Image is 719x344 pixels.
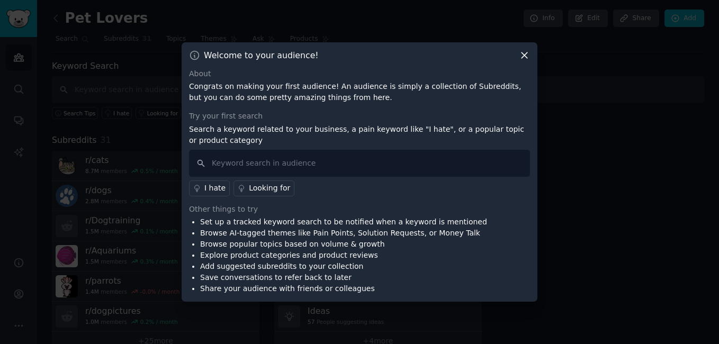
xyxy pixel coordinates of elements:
li: Explore product categories and product reviews [200,250,487,261]
h3: Welcome to your audience! [204,50,319,61]
li: Browse AI-tagged themes like Pain Points, Solution Requests, or Money Talk [200,228,487,239]
div: Other things to try [189,204,530,215]
a: I hate [189,180,230,196]
li: Browse popular topics based on volume & growth [200,239,487,250]
div: Try your first search [189,111,530,122]
li: Add suggested subreddits to your collection [200,261,487,272]
input: Keyword search in audience [189,150,530,177]
li: Share your audience with friends or colleagues [200,283,487,294]
p: Search a keyword related to your business, a pain keyword like "I hate", or a popular topic or pr... [189,124,530,146]
li: Set up a tracked keyword search to be notified when a keyword is mentioned [200,216,487,228]
div: About [189,68,530,79]
div: I hate [204,183,226,194]
a: Looking for [233,180,294,196]
div: Looking for [249,183,290,194]
li: Save conversations to refer back to later [200,272,487,283]
p: Congrats on making your first audience! An audience is simply a collection of Subreddits, but you... [189,81,530,103]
